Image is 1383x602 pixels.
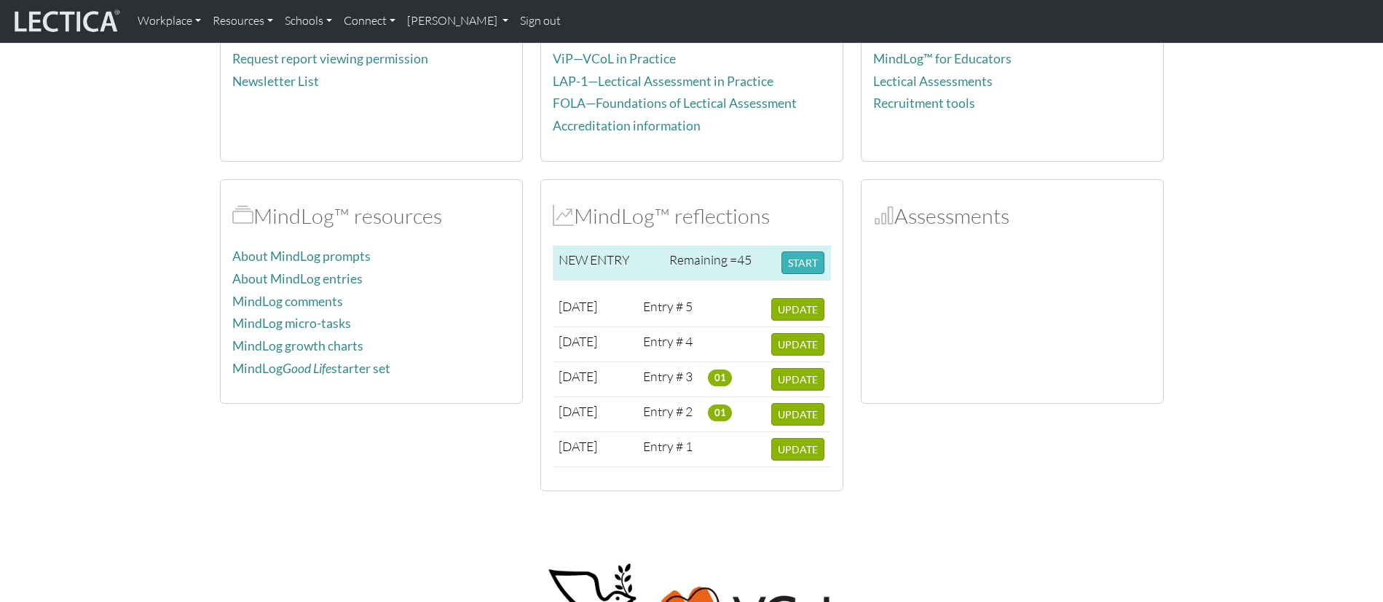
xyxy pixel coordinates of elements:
a: Connect [338,6,401,36]
a: MindLog growth charts [232,338,363,353]
a: FOLA—Foundations of Lectical Assessment [553,95,797,111]
span: [DATE] [559,403,597,419]
button: UPDATE [771,298,824,321]
i: Good Life [283,361,331,376]
a: Resources [207,6,279,36]
span: [DATE] [559,368,597,384]
span: [DATE] [559,333,597,349]
a: Sign out [514,6,567,36]
a: Accreditation information [553,118,701,133]
td: NEW ENTRY [553,246,664,281]
a: MindLog micro-tasks [232,316,351,331]
span: MindLog™ resources [232,203,253,229]
span: 01 [708,370,732,386]
td: Entry # 5 [637,292,702,327]
a: Workplace [132,6,207,36]
a: Newsletter List [232,74,319,89]
a: MindLog comments [232,294,343,309]
a: MindLog™ for Educators [873,51,1012,66]
a: [PERSON_NAME] [401,6,514,36]
td: Remaining = [663,246,776,281]
button: UPDATE [771,333,824,356]
td: Entry # 1 [637,432,702,467]
h2: MindLog™ resources [232,203,511,229]
a: MindLogGood Lifestarter set [232,361,390,376]
td: Entry # 2 [637,397,702,432]
a: Request report viewing permission [232,51,428,66]
span: [DATE] [559,438,597,454]
a: Recruitment tools [873,95,975,111]
h2: Assessments [873,203,1151,229]
img: lecticalive [11,7,120,35]
span: 45 [737,251,752,267]
a: ViP—VCoL in Practice [553,51,676,66]
span: UPDATE [778,373,818,386]
a: Lectical Assessments [873,74,993,89]
td: Entry # 3 [637,362,702,397]
button: UPDATE [771,403,824,426]
span: 01 [708,404,732,421]
a: About MindLog entries [232,271,363,286]
a: Schools [279,6,338,36]
span: Assessments [873,203,894,229]
a: About MindLog prompts [232,249,371,264]
span: UPDATE [778,338,818,351]
span: [DATE] [559,298,597,314]
span: MindLog [553,203,574,229]
button: START [781,251,824,274]
td: Entry # 4 [637,327,702,362]
h2: MindLog™ reflections [553,203,831,229]
button: UPDATE [771,368,824,391]
span: UPDATE [778,443,818,456]
button: UPDATE [771,438,824,461]
a: LAP-1—Lectical Assessment in Practice [553,74,773,89]
span: UPDATE [778,303,818,316]
span: UPDATE [778,408,818,421]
